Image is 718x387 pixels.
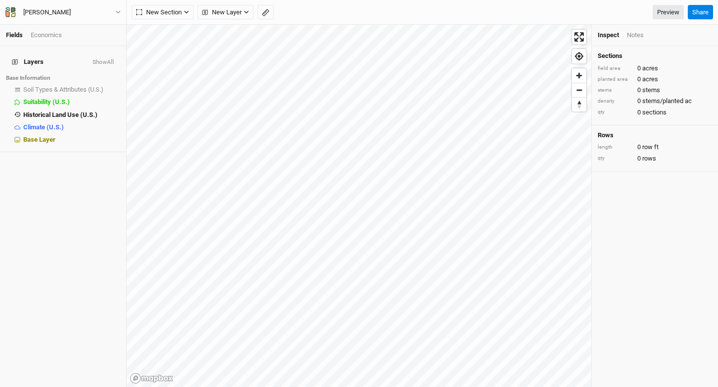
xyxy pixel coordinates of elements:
button: Share [688,5,713,20]
button: Find my location [572,49,586,63]
div: 0 [598,97,712,106]
div: stems [598,87,632,94]
div: 0 [598,143,712,152]
div: 0 [598,86,712,95]
a: Fields [6,31,23,39]
div: length [598,144,632,151]
div: Inspect [598,31,619,40]
span: stems/planted ac [642,97,692,106]
button: ShowAll [92,59,114,66]
div: 0 [598,108,712,117]
button: Enter fullscreen [572,30,586,44]
div: 0 [598,64,712,73]
div: Craig Knobel [23,7,71,17]
span: Historical Land Use (U.S.) [23,111,98,118]
span: Layers [12,58,44,66]
button: Zoom in [572,68,586,83]
div: [PERSON_NAME] [23,7,71,17]
div: 0 [598,154,712,163]
button: New Layer [198,5,254,20]
div: Notes [627,31,644,40]
span: acres [642,64,658,73]
canvas: Map [127,25,591,387]
span: sections [642,108,667,117]
div: Base Layer [23,136,120,144]
div: Soil Types & Attributes (U.S.) [23,86,120,94]
div: qty [598,155,632,162]
span: Climate (U.S.) [23,123,64,131]
span: Soil Types & Attributes (U.S.) [23,86,103,93]
span: New Layer [202,7,242,17]
button: Zoom out [572,83,586,97]
span: New Section [136,7,182,17]
div: planted area [598,76,632,83]
div: field area [598,65,632,72]
a: Mapbox logo [130,373,173,384]
h4: Rows [598,131,712,139]
span: Base Layer [23,136,55,143]
h4: Sections [598,52,712,60]
span: rows [642,154,656,163]
div: Climate (U.S.) [23,123,120,131]
span: Suitability (U.S.) [23,98,70,106]
div: density [598,98,632,105]
button: New Section [132,5,194,20]
button: Shortcut: M [257,5,274,20]
span: acres [642,75,658,84]
div: qty [598,109,632,116]
div: Economics [31,31,62,40]
div: Suitability (U.S.) [23,98,120,106]
span: stems [642,86,660,95]
div: 0 [598,75,712,84]
button: Reset bearing to north [572,97,586,111]
button: [PERSON_NAME] [5,7,121,18]
span: row ft [642,143,659,152]
div: Historical Land Use (U.S.) [23,111,120,119]
span: Reset bearing to north [572,98,586,111]
a: Preview [653,5,684,20]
